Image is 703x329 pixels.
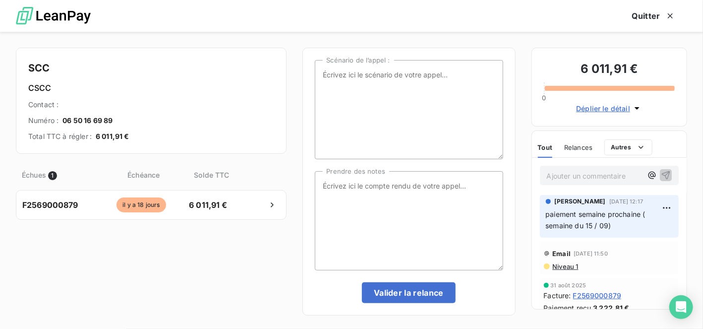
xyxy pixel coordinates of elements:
span: Relances [564,143,592,151]
span: 6 011,91 € [182,199,234,211]
img: logo LeanPay [16,2,91,30]
h6: CSCC [28,82,274,94]
span: F2569000879 [573,290,622,301]
span: 1 [48,171,57,180]
span: Échues [22,170,46,180]
h3: 6 011,91 € [544,60,675,80]
span: F2569000879 [22,199,78,211]
span: Facture : [544,290,571,301]
span: Contact : [28,100,59,110]
span: Total TTC à régler : [28,132,92,141]
span: 06 50 16 69 89 [62,116,113,126]
span: Numéro : [28,116,59,126]
span: 3 222,81 € [593,303,630,313]
span: Échéance [104,170,183,180]
span: paiement semaine prochaine ( semaine du 15 / 09) [546,210,647,230]
button: Quitter [620,5,687,26]
div: Open Intercom Messenger [669,295,693,319]
span: 6 011,91 € [96,132,129,141]
span: Solde TTC [186,170,238,180]
button: Déplier le détail [573,103,645,114]
h4: SCC [28,60,274,76]
span: Tout [538,143,553,151]
span: Paiement reçu [544,303,591,313]
span: [PERSON_NAME] [555,197,606,206]
span: Email [553,250,571,258]
span: 0 [542,94,546,102]
span: Déplier le détail [576,103,630,114]
span: Niveau 1 [552,263,579,270]
button: Valider la relance [362,282,456,303]
span: 31 août 2025 [551,282,586,288]
button: Autres [604,139,652,155]
span: [DATE] 12:17 [609,198,643,204]
span: [DATE] 11:50 [574,251,608,257]
span: il y a 18 jours [117,197,166,212]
